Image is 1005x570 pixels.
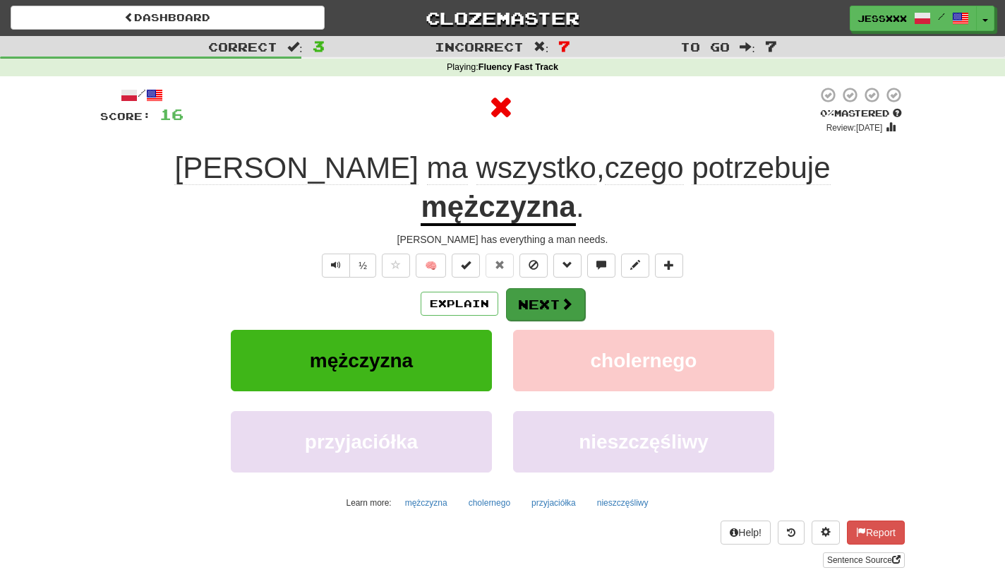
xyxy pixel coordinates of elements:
[589,492,656,513] button: nieszczęśliwy
[231,411,492,473] button: przyjaciółka
[820,107,834,119] span: 0 %
[857,12,907,25] span: jessxxx
[506,288,585,321] button: Next
[591,350,697,372] span: cholernego
[349,254,376,278] button: ½
[461,492,518,513] button: cholernego
[382,254,410,278] button: Favorite sentence (alt+f)
[416,254,446,278] button: 🧠
[305,431,418,453] span: przyjaciółka
[347,498,392,508] small: Learn more:
[100,232,905,247] div: [PERSON_NAME] has everything a man needs.
[850,6,977,31] a: jessxxx /
[174,151,418,185] span: [PERSON_NAME]
[322,254,350,278] button: Play sentence audio (ctl+space)
[605,151,684,185] span: czego
[231,330,492,391] button: mężczyzna
[100,110,151,122] span: Score:
[476,151,596,185] span: wszystko
[553,254,582,278] button: Grammar (alt+g)
[513,411,774,473] button: nieszczęśliwy
[579,431,709,453] span: nieszczęśliwy
[397,492,455,513] button: mężczyzna
[174,151,830,184] span: ,
[486,254,514,278] button: Reset to 0% Mastered (alt+r)
[576,190,584,223] span: .
[826,123,883,133] small: Review: [DATE]
[100,86,183,104] div: /
[778,521,805,545] button: Round history (alt+y)
[655,254,683,278] button: Add to collection (alt+a)
[421,190,575,226] u: mężczyzna
[823,552,905,568] a: Sentence Source
[427,151,468,185] span: ma
[346,6,660,30] a: Clozemaster
[740,41,755,53] span: :
[680,40,730,54] span: To go
[160,105,183,123] span: 16
[310,350,413,372] span: mężczyzna
[558,37,570,54] span: 7
[421,292,498,316] button: Explain
[621,254,649,278] button: Edit sentence (alt+d)
[817,107,905,120] div: Mastered
[534,41,549,53] span: :
[524,492,584,513] button: przyjaciółka
[692,151,830,185] span: potrzebuje
[513,330,774,391] button: cholernego
[479,62,558,72] strong: Fluency Fast Track
[287,41,303,53] span: :
[721,521,771,545] button: Help!
[765,37,777,54] span: 7
[938,11,945,21] span: /
[519,254,548,278] button: Ignore sentence (alt+i)
[208,40,277,54] span: Correct
[313,37,325,54] span: 3
[11,6,325,30] a: Dashboard
[319,254,376,278] div: Text-to-speech controls
[587,254,615,278] button: Discuss sentence (alt+u)
[452,254,480,278] button: Set this sentence to 100% Mastered (alt+m)
[435,40,524,54] span: Incorrect
[847,521,905,545] button: Report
